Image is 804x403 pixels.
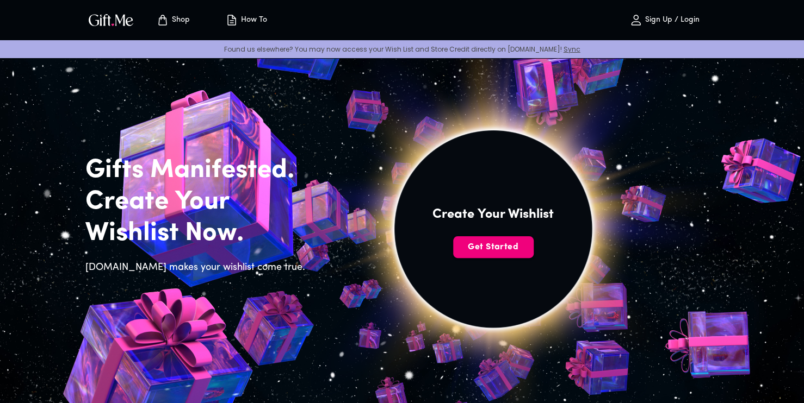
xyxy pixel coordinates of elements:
p: Found us elsewhere? You may now access your Wish List and Store Credit directly on [DOMAIN_NAME]! [9,45,795,54]
img: GiftMe Logo [86,12,135,28]
h2: Gifts Manifested. [85,155,312,186]
a: Sync [564,45,580,54]
h6: [DOMAIN_NAME] makes your wishlist come true. [85,260,312,275]
p: How To [238,16,267,25]
button: Sign Up / Login [610,3,719,37]
button: How To [216,3,276,37]
span: Get Started [453,241,534,253]
p: Sign Up / Login [642,16,700,25]
img: how-to.svg [225,14,238,27]
h2: Create Your [85,186,312,218]
h4: Create Your Wishlist [432,206,554,223]
p: Shop [169,16,190,25]
button: GiftMe Logo [85,14,137,27]
h2: Wishlist Now. [85,218,312,249]
button: Store page [143,3,203,37]
button: Get Started [453,236,534,258]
